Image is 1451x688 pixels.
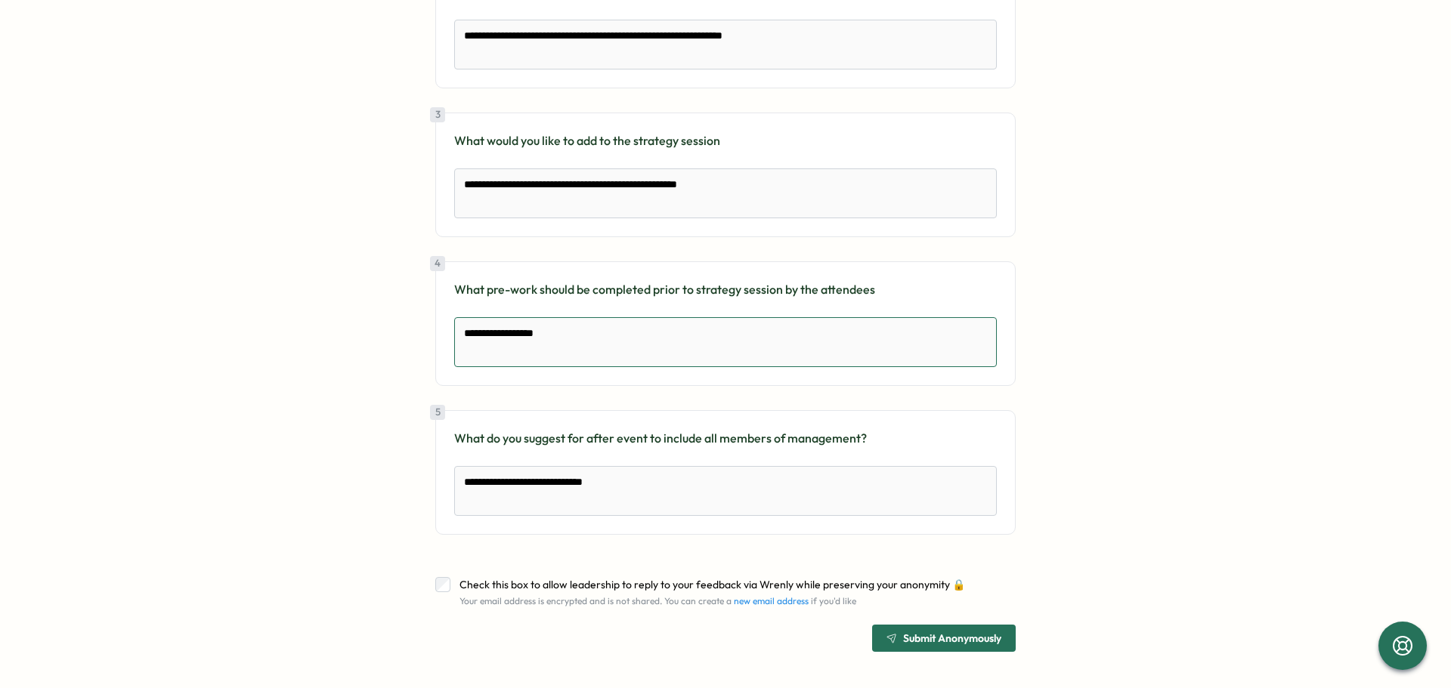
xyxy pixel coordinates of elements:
[459,578,965,591] span: Check this box to allow leadership to reply to your feedback via Wrenly while preserving your ano...
[454,280,997,299] p: What pre-work should be completed prior to strategy session by the attendees
[430,405,445,420] div: 5
[459,595,856,606] span: Your email address is encrypted and is not shared. You can create a if you'd like
[903,633,1001,643] span: Submit Anonymously
[430,256,445,271] div: 4
[430,107,445,122] div: 3
[872,625,1016,652] button: Submit Anonymously
[734,595,809,606] a: new email address
[454,429,997,448] p: What do you suggest for after event to include all members of management?
[454,131,997,150] p: What would you like to add to the strategy session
